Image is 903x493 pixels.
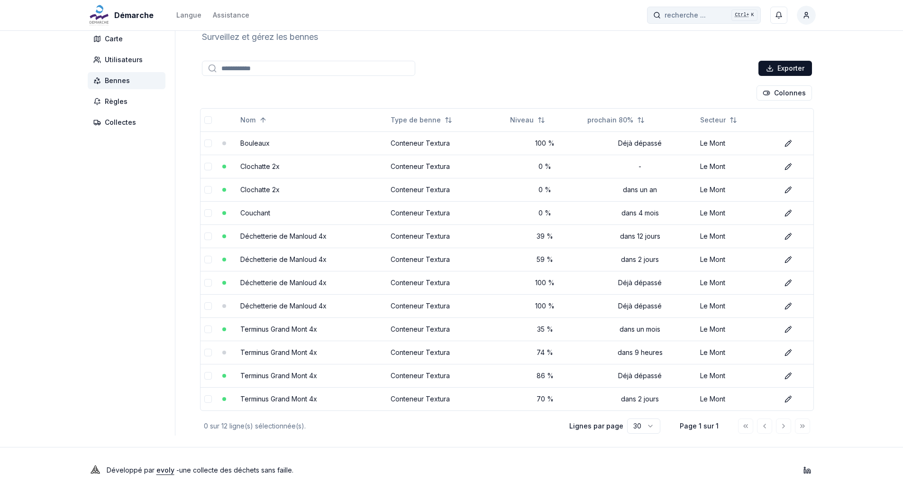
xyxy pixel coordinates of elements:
[510,394,580,404] div: 70 %
[696,248,776,271] td: Le Mont
[696,131,776,155] td: Le Mont
[240,162,280,170] a: Clochatte 2x
[204,186,212,194] button: select-row
[204,372,212,380] button: select-row
[88,51,169,68] a: Utilisateurs
[587,162,693,171] div: -
[504,112,551,128] button: Not sorted. Click to sort ascending.
[88,463,103,478] img: Evoly Logo
[510,139,580,148] div: 100 %
[240,232,327,240] a: Déchetterie de Manloud 4x
[204,421,554,431] div: 0 sur 12 ligne(s) sélectionnée(s).
[204,326,212,333] button: select-row
[510,208,580,218] div: 0 %
[696,387,776,410] td: Le Mont
[587,139,693,148] div: Déjà dépassé
[694,112,743,128] button: Not sorted. Click to sort ascending.
[204,233,212,240] button: select-row
[510,278,580,288] div: 100 %
[240,115,255,125] span: Nom
[204,256,212,263] button: select-row
[105,55,143,65] span: Utilisateurs
[204,349,212,356] button: select-row
[176,9,201,21] button: Langue
[204,140,212,147] button: select-row
[647,7,761,24] button: recherche ...Ctrl+K
[240,139,270,147] a: Bouleaux
[240,302,327,310] a: Déchetterie de Manloud 4x
[240,279,327,287] a: Déchetterie de Manloud 4x
[88,30,169,47] a: Carte
[587,278,693,288] div: Déjà dépassé
[107,464,293,477] p: Développé par - une collecte des déchets sans faille .
[587,255,693,264] div: dans 2 jours
[758,61,812,76] button: Exporter
[240,325,317,333] a: Terminus Grand Mont 4x
[204,279,212,287] button: select-row
[88,114,169,131] a: Collectes
[105,34,123,44] span: Carte
[240,209,270,217] a: Couchant
[696,178,776,201] td: Le Mont
[510,185,580,195] div: 0 %
[675,421,723,431] div: Page 1 sur 1
[510,348,580,357] div: 74 %
[696,155,776,178] td: Le Mont
[105,76,130,85] span: Bennes
[587,301,693,311] div: Déjà dépassé
[582,112,650,128] button: Not sorted. Click to sort ascending.
[213,9,249,21] a: Assistance
[587,394,693,404] div: dans 2 jours
[696,201,776,224] td: Le Mont
[757,85,812,101] button: Cocher les colonnes
[88,4,110,27] img: Démarche Logo
[202,30,318,44] p: Surveillez et gérez les bennes
[510,371,580,381] div: 86 %
[510,255,580,264] div: 59 %
[204,116,212,124] button: select-all
[569,421,623,431] p: Lignes par page
[88,72,169,89] a: Bennes
[510,301,580,311] div: 100 %
[387,294,507,317] td: Conteneur Textura
[696,341,776,364] td: Le Mont
[235,112,273,128] button: Sorted ascending. Click to sort descending.
[387,131,507,155] td: Conteneur Textura
[696,317,776,341] td: Le Mont
[240,186,280,194] a: Clochatte 2x
[696,364,776,387] td: Le Mont
[240,395,317,403] a: Terminus Grand Mont 4x
[387,317,507,341] td: Conteneur Textura
[387,201,507,224] td: Conteneur Textura
[114,9,154,21] span: Démarche
[587,115,633,125] span: prochain 80%
[510,325,580,334] div: 35 %
[587,371,693,381] div: Déjà dépassé
[387,178,507,201] td: Conteneur Textura
[105,118,136,127] span: Collectes
[700,115,726,125] span: Secteur
[204,395,212,403] button: select-row
[587,348,693,357] div: dans 9 heures
[510,115,534,125] span: Niveau
[587,185,693,195] div: dans un an
[204,209,212,217] button: select-row
[156,466,174,474] a: evoly
[387,271,507,294] td: Conteneur Textura
[510,162,580,171] div: 0 %
[204,163,212,170] button: select-row
[387,248,507,271] td: Conteneur Textura
[387,364,507,387] td: Conteneur Textura
[587,325,693,334] div: dans un mois
[696,294,776,317] td: Le Mont
[696,224,776,248] td: Le Mont
[204,302,212,310] button: select-row
[387,341,507,364] td: Conteneur Textura
[696,271,776,294] td: Le Mont
[240,348,317,356] a: Terminus Grand Mont 4x
[240,255,327,263] a: Déchetterie de Manloud 4x
[387,387,507,410] td: Conteneur Textura
[510,232,580,241] div: 39 %
[385,112,458,128] button: Not sorted. Click to sort ascending.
